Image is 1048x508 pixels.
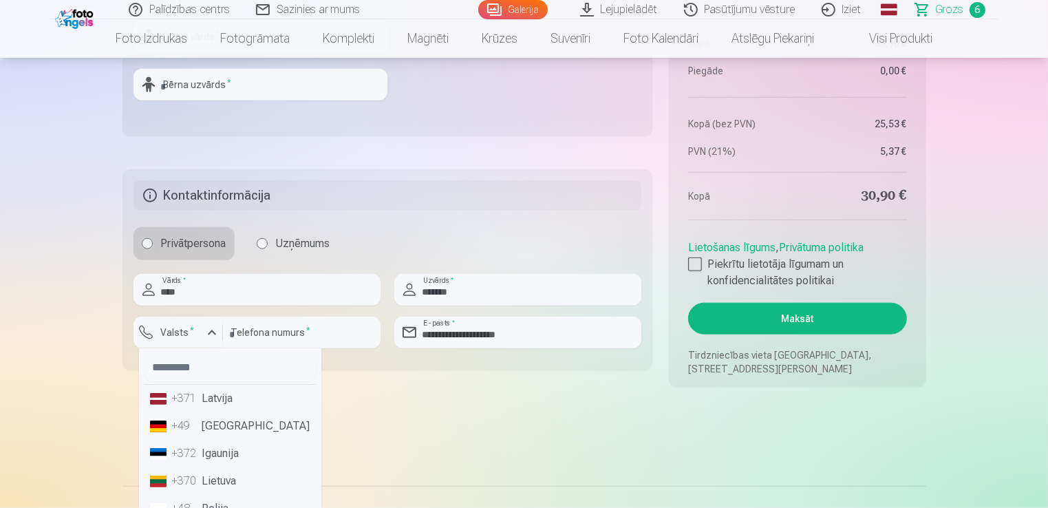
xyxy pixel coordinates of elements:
[133,180,642,211] h5: Kontaktinformācija
[142,238,153,249] input: Privātpersona
[715,19,831,58] a: Atslēgu piekariņi
[936,1,964,18] span: Grozs
[688,303,906,335] button: Maksāt
[172,445,200,462] div: +372
[172,390,200,407] div: +371
[145,467,316,495] li: Lietuva
[133,227,235,260] label: Privātpersona
[465,19,534,58] a: Krūzes
[133,317,223,348] button: Valsts*
[688,234,906,289] div: ,
[534,19,607,58] a: Suvenīri
[172,473,200,489] div: +370
[688,145,791,158] dt: PVN (21%)
[804,117,907,131] dd: 25,53 €
[688,241,776,254] a: Lietošanas līgums
[306,19,391,58] a: Komplekti
[172,418,200,434] div: +49
[688,64,791,78] dt: Piegāde
[688,256,906,289] label: Piekrītu lietotāja līgumam un konfidencialitātes politikai
[804,145,907,158] dd: 5,37 €
[145,440,316,467] li: Igaunija
[99,19,204,58] a: Foto izdrukas
[688,187,791,206] dt: Kopā
[804,187,907,206] dd: 30,90 €
[391,19,465,58] a: Magnēti
[970,2,985,18] span: 6
[156,326,200,339] label: Valsts
[145,385,316,412] li: Latvija
[257,238,268,249] input: Uzņēmums
[688,117,791,131] dt: Kopā (bez PVN)
[804,64,907,78] dd: 0,00 €
[831,19,949,58] a: Visi produkti
[204,19,306,58] a: Fotogrāmata
[248,227,339,260] label: Uzņēmums
[607,19,715,58] a: Foto kalendāri
[55,6,97,29] img: /fa1
[145,412,316,440] li: [GEOGRAPHIC_DATA]
[688,348,906,376] p: Tirdzniecības vieta [GEOGRAPHIC_DATA], [STREET_ADDRESS][PERSON_NAME]
[779,241,864,254] a: Privātuma politika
